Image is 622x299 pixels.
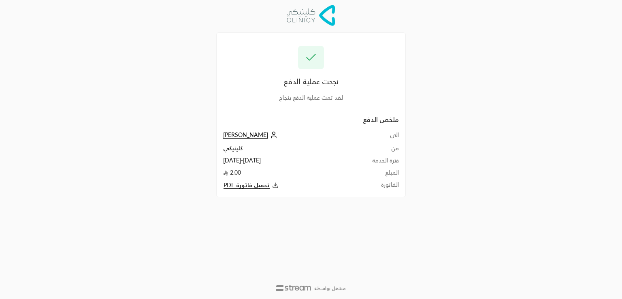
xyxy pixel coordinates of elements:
td: الفاتورة [344,181,399,190]
td: الى [344,131,399,144]
span: تحميل فاتورة PDF [224,182,270,189]
a: [PERSON_NAME] [223,131,279,138]
td: من [344,144,399,156]
h2: ملخص الدفع [223,115,399,124]
div: لقد تمت عملية الدفع بنجاح [223,94,399,102]
div: نجحت عملية الدفع [223,76,399,87]
img: Company Logo [287,5,335,26]
td: كلينيكي [223,144,344,156]
p: مشغل بواسطة [314,285,346,292]
td: 2.00 [223,169,344,181]
td: المبلغ [344,169,399,181]
span: [PERSON_NAME] [223,131,268,139]
td: فترة الخدمة [344,156,399,169]
td: [DATE] - [DATE] [223,156,344,169]
button: تحميل فاتورة PDF [223,181,344,190]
